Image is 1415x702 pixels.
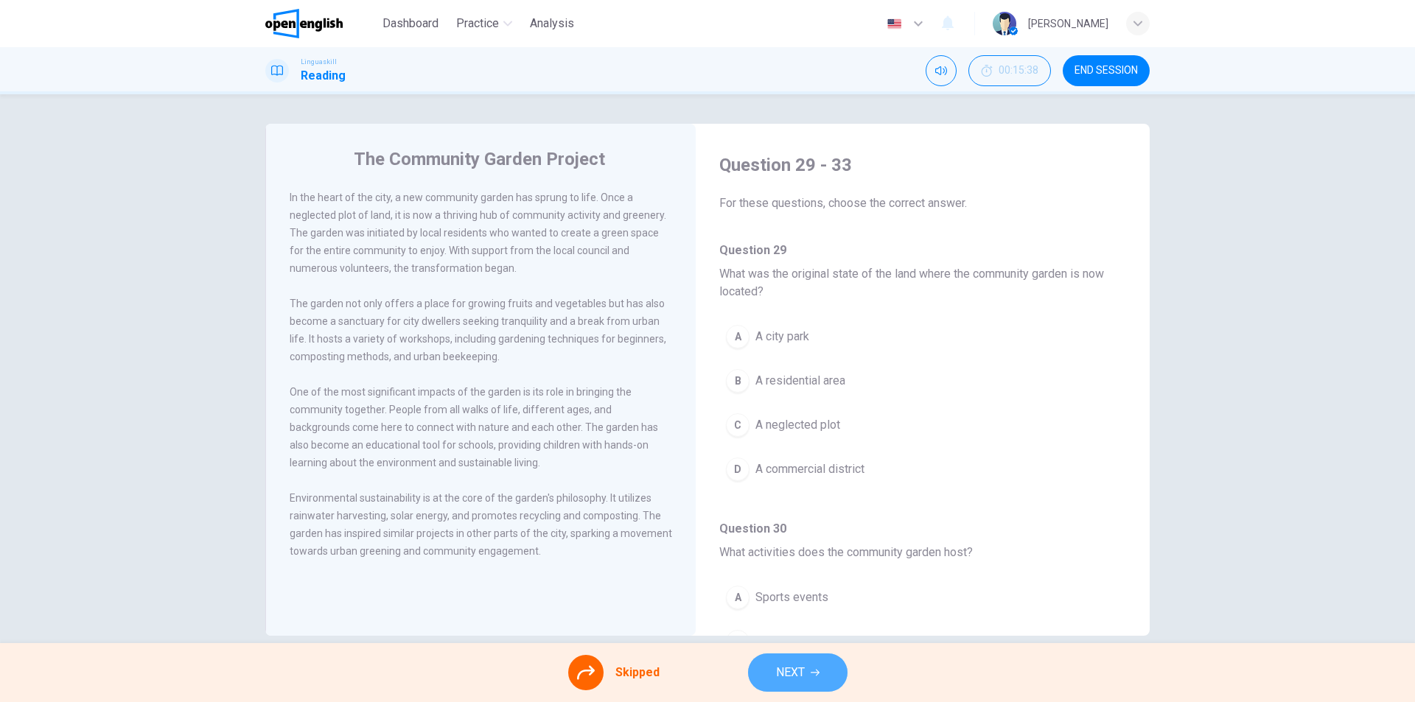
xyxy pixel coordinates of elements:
span: The garden not only offers a place for growing fruits and vegetables but has also become a sanctu... [290,298,666,362]
span: Practice [456,15,499,32]
img: en [885,18,904,29]
button: END SESSION [1063,55,1150,86]
button: 00:15:38 [968,55,1051,86]
div: Mute [926,55,957,86]
span: One of the most significant impacts of the garden is its role in bringing the community together.... [290,386,658,468]
img: OpenEnglish logo [265,9,343,38]
img: Profile picture [993,12,1016,35]
h4: The Community Garden Project [354,147,605,171]
span: END SESSION [1075,65,1138,77]
h4: Question 29 [719,242,1126,259]
span: In the heart of the city, a new community garden has sprung to life. Once a neglected plot of lan... [290,192,666,274]
button: Dashboard [377,10,444,37]
span: Environmental sustainability is at the core of the garden's philosophy. It utilizes rainwater har... [290,492,672,557]
button: Practice [450,10,518,37]
span: What activities does the community garden host? [719,545,973,559]
span: What was the original state of the land where the community garden is now located? [719,267,1104,298]
h4: Question 30 [719,520,1126,538]
button: Analysis [524,10,580,37]
h4: Question 29 - 33 [719,153,1126,177]
span: 00:15:38 [999,65,1038,77]
span: NEXT [776,662,805,683]
span: Linguaskill [301,57,337,67]
span: Skipped [615,664,660,681]
span: Analysis [530,15,574,32]
button: NEXT [748,653,848,692]
div: [PERSON_NAME] [1028,15,1108,32]
h1: Reading [301,67,346,85]
a: OpenEnglish logo [265,9,377,38]
span: For these questions, choose the correct answer. [719,194,1126,212]
div: Hide [968,55,1051,86]
span: Dashboard [382,15,439,32]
